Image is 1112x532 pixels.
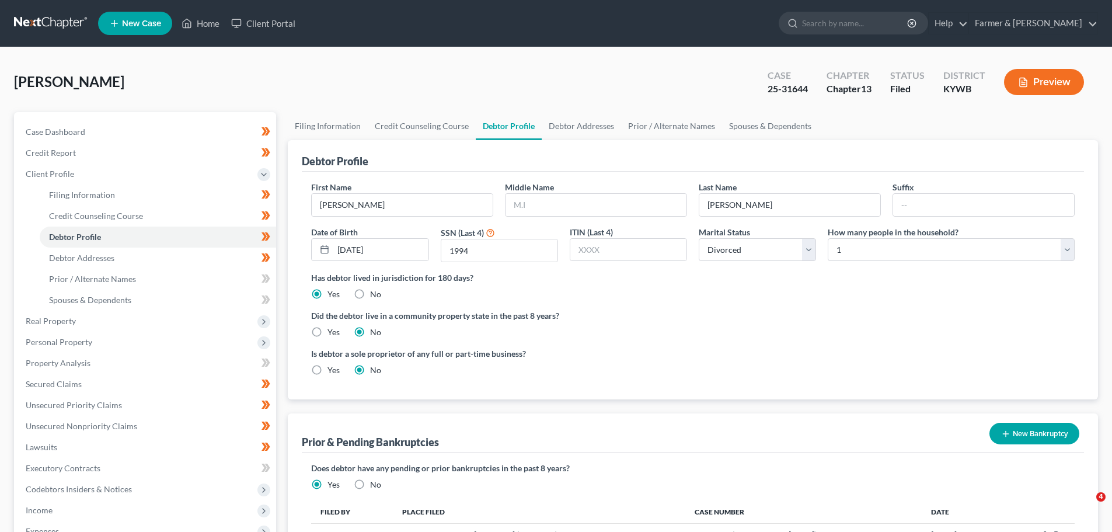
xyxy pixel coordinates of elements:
[828,226,958,238] label: How many people in the household?
[122,19,161,28] span: New Case
[699,181,737,193] label: Last Name
[16,374,276,395] a: Secured Claims
[802,12,909,34] input: Search by name...
[26,127,85,137] span: Case Dashboard
[16,395,276,416] a: Unsecured Priority Claims
[16,142,276,164] a: Credit Report
[49,211,143,221] span: Credit Counseling Course
[570,239,686,261] input: XXXX
[40,290,276,311] a: Spouses & Dependents
[768,69,808,82] div: Case
[989,423,1079,444] button: New Bankruptcy
[14,73,124,90] span: [PERSON_NAME]
[311,500,393,523] th: Filed By
[312,194,493,216] input: --
[621,112,722,140] a: Prior / Alternate Names
[311,347,687,360] label: Is debtor a sole proprietor of any full or part-time business?
[943,82,985,96] div: KYWB
[40,185,276,206] a: Filing Information
[476,112,542,140] a: Debtor Profile
[302,154,368,168] div: Debtor Profile
[969,13,1097,34] a: Farmer & [PERSON_NAME]
[505,181,554,193] label: Middle Name
[26,379,82,389] span: Secured Claims
[722,112,818,140] a: Spouses & Dependents
[943,69,985,82] div: District
[861,83,872,94] span: 13
[327,326,340,338] label: Yes
[327,479,340,491] label: Yes
[890,69,925,82] div: Status
[890,82,925,96] div: Filed
[26,148,76,158] span: Credit Report
[368,112,476,140] a: Credit Counseling Course
[49,295,131,305] span: Spouses & Dependents
[16,437,276,458] a: Lawsuits
[311,181,351,193] label: First Name
[26,505,53,515] span: Income
[441,227,484,239] label: SSN (Last 4)
[685,500,922,523] th: Case Number
[370,326,381,338] label: No
[16,353,276,374] a: Property Analysis
[827,82,872,96] div: Chapter
[49,253,114,263] span: Debtor Addresses
[393,500,685,523] th: Place Filed
[49,190,115,200] span: Filing Information
[922,500,996,523] th: Date
[542,112,621,140] a: Debtor Addresses
[929,13,968,34] a: Help
[16,416,276,437] a: Unsecured Nonpriority Claims
[333,239,428,261] input: MM/DD/YYYY
[16,458,276,479] a: Executory Contracts
[40,206,276,227] a: Credit Counseling Course
[26,442,57,452] span: Lawsuits
[893,181,914,193] label: Suffix
[26,169,74,179] span: Client Profile
[49,274,136,284] span: Prior / Alternate Names
[506,194,686,216] input: M.I
[176,13,225,34] a: Home
[1072,492,1100,520] iframe: Intercom live chat
[827,69,872,82] div: Chapter
[311,310,1075,322] label: Did the debtor live in a community property state in the past 8 years?
[699,194,880,216] input: --
[49,232,101,242] span: Debtor Profile
[370,479,381,491] label: No
[327,364,340,376] label: Yes
[370,364,381,376] label: No
[26,484,132,494] span: Codebtors Insiders & Notices
[26,400,122,410] span: Unsecured Priority Claims
[302,435,439,449] div: Prior & Pending Bankruptcies
[327,288,340,300] label: Yes
[699,226,750,238] label: Marital Status
[26,358,90,368] span: Property Analysis
[1096,492,1106,502] span: 4
[26,421,137,431] span: Unsecured Nonpriority Claims
[570,226,613,238] label: ITIN (Last 4)
[1004,69,1084,95] button: Preview
[311,226,358,238] label: Date of Birth
[893,194,1074,216] input: --
[225,13,301,34] a: Client Portal
[768,82,808,96] div: 25-31644
[40,248,276,269] a: Debtor Addresses
[26,463,100,473] span: Executory Contracts
[40,269,276,290] a: Prior / Alternate Names
[40,227,276,248] a: Debtor Profile
[311,462,1075,474] label: Does debtor have any pending or prior bankruptcies in the past 8 years?
[441,239,557,262] input: XXXX
[311,272,1075,284] label: Has debtor lived in jurisdiction for 180 days?
[370,288,381,300] label: No
[288,112,368,140] a: Filing Information
[26,316,76,326] span: Real Property
[26,337,92,347] span: Personal Property
[16,121,276,142] a: Case Dashboard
